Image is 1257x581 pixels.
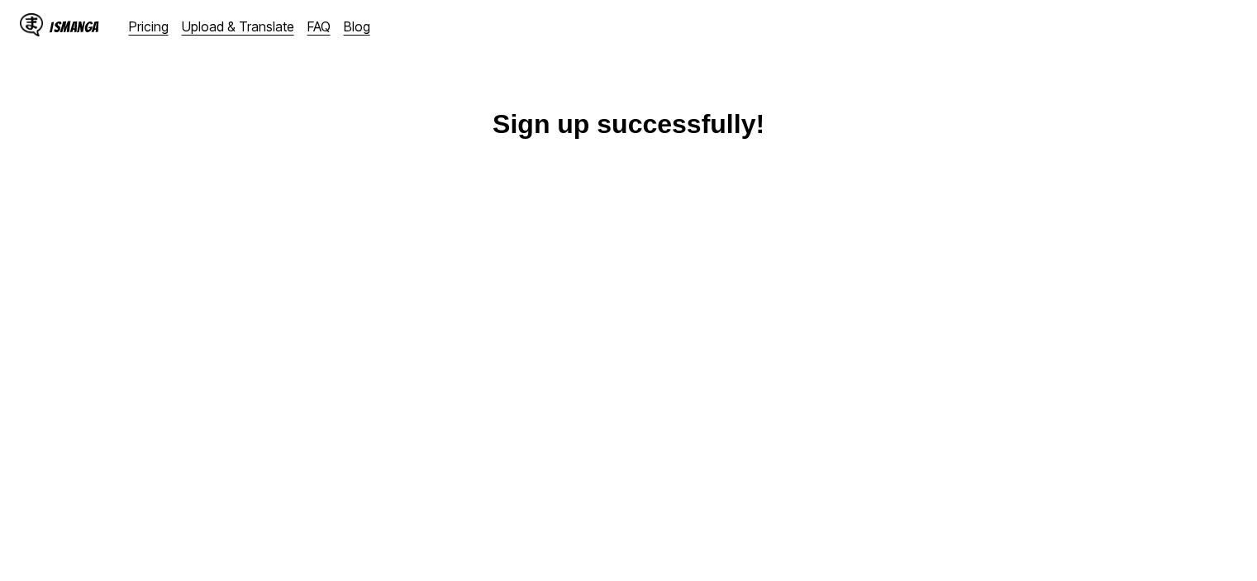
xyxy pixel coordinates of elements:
a: Blog [344,18,370,35]
div: IsManga [50,19,99,35]
a: Pricing [129,18,169,35]
a: IsManga LogoIsManga [20,13,129,40]
img: IsManga Logo [20,13,43,36]
a: FAQ [307,18,331,35]
a: Upload & Translate [182,18,294,35]
h1: Sign up successfully! [493,109,764,140]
